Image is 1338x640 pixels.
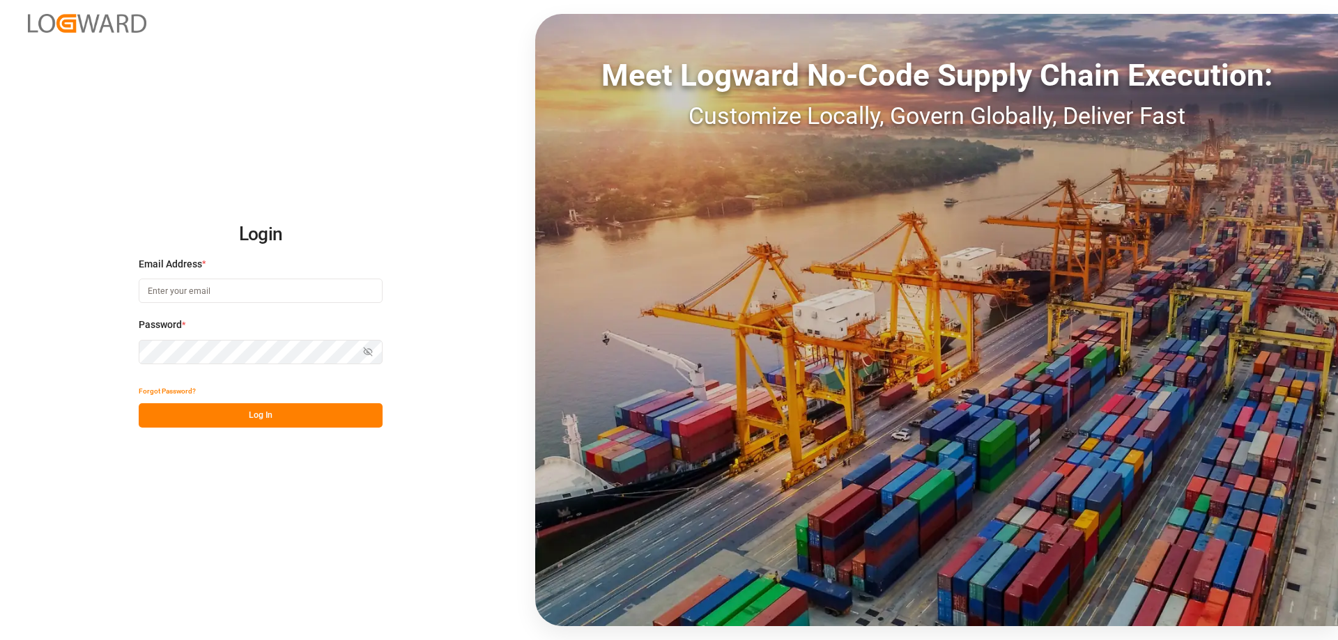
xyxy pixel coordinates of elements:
[535,98,1338,134] div: Customize Locally, Govern Globally, Deliver Fast
[139,403,383,428] button: Log In
[139,379,196,403] button: Forgot Password?
[139,212,383,257] h2: Login
[535,52,1338,98] div: Meet Logward No-Code Supply Chain Execution:
[139,279,383,303] input: Enter your email
[139,257,202,272] span: Email Address
[139,318,182,332] span: Password
[28,14,146,33] img: Logward_new_orange.png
